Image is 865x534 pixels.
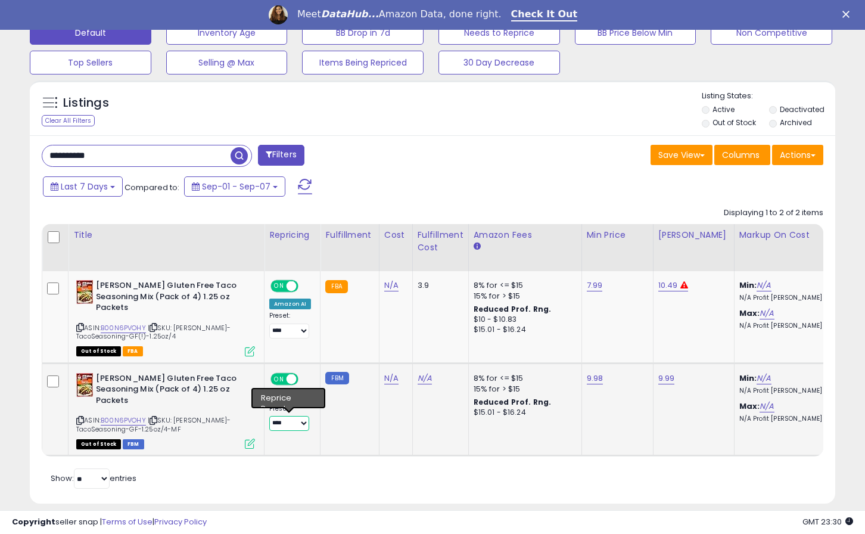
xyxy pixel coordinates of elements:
div: Amazon Fees [474,229,577,241]
a: Privacy Policy [154,516,207,527]
span: OFF [297,281,316,291]
button: Save View [651,145,712,165]
button: Top Sellers [30,51,151,74]
button: Filters [258,145,304,166]
a: N/A [757,372,771,384]
a: N/A [757,280,771,291]
div: Meet Amazon Data, done right. [297,8,502,20]
span: 2025-09-16 23:30 GMT [802,516,853,527]
div: Preset: [269,405,311,431]
b: Max: [739,401,760,412]
button: Actions [772,145,823,165]
a: Terms of Use [102,516,153,527]
span: FBA [123,346,143,356]
span: OFF [297,374,316,384]
div: Title [73,229,259,241]
a: N/A [760,308,774,319]
h5: Listings [63,95,109,111]
b: Min: [739,280,757,291]
div: Clear All Filters [42,115,95,126]
strong: Copyright [12,516,55,527]
div: 15% for > $15 [474,384,572,395]
button: Columns [714,145,770,165]
button: BB Drop in 7d [302,21,424,45]
div: $10 - $10.83 [474,315,572,325]
span: FBM [123,439,144,449]
button: Default [30,21,151,45]
img: 51fRhT+Bp-L._SL40_.jpg [76,373,93,397]
b: Reduced Prof. Rng. [474,304,552,314]
small: Amazon Fees. [474,241,481,252]
small: FBM [325,372,349,384]
img: Profile image for Georgie [269,5,288,24]
a: 9.98 [587,372,603,384]
a: N/A [418,372,432,384]
span: | SKU: [PERSON_NAME]-TacoSeasoning-GF(!)-1.25oz/4 [76,323,231,341]
div: $15.01 - $16.24 [474,325,572,335]
div: 3.9 [418,280,459,291]
p: N/A Profit [PERSON_NAME] [739,322,838,330]
div: Preset: [269,312,311,339]
span: ON [272,281,287,291]
a: N/A [384,372,399,384]
label: Deactivated [780,104,824,114]
div: Displaying 1 to 2 of 2 items [724,207,823,219]
button: Needs to Reprice [438,21,560,45]
div: [PERSON_NAME] [658,229,729,241]
th: The percentage added to the cost of goods (COGS) that forms the calculator for Min & Max prices. [734,224,847,271]
div: 15% for > $15 [474,291,572,302]
div: Min Price [587,229,648,241]
small: FBA [325,280,347,293]
span: All listings that are currently out of stock and unavailable for purchase on Amazon [76,346,121,356]
b: Max: [739,308,760,319]
span: Sep-01 - Sep-07 [202,181,270,193]
div: Cost [384,229,407,241]
a: 7.99 [587,280,603,291]
div: Fulfillment [325,229,374,241]
div: Repricing [269,229,315,241]
label: Active [712,104,735,114]
div: $15.01 - $16.24 [474,408,572,418]
span: All listings that are currently out of stock and unavailable for purchase on Amazon [76,439,121,449]
button: Sep-01 - Sep-07 [184,176,285,197]
span: | SKU: [PERSON_NAME]-TacoSeasoning-GF-1.25oz/4-MF [76,415,231,433]
b: [PERSON_NAME] Gluten Free Taco Seasoning Mix (Pack of 4) 1.25 oz Packets [96,373,241,409]
span: Last 7 Days [61,181,108,193]
a: 10.49 [658,280,678,291]
div: Close [842,11,854,18]
div: 8% for <= $15 [474,280,572,291]
button: Last 7 Days [43,176,123,197]
span: Compared to: [125,182,179,193]
i: DataHub... [321,8,379,20]
button: Inventory Age [166,21,288,45]
button: Items Being Repriced [302,51,424,74]
a: N/A [384,280,399,291]
div: ASIN: [76,373,255,448]
span: Columns [722,149,760,161]
div: Amazon AI [269,392,311,402]
p: Listing States: [702,91,836,102]
a: B00N6PVOHY [101,415,146,426]
div: Amazon AI [269,299,311,309]
a: B00N6PVOHY [101,323,146,333]
img: 51fRhT+Bp-L._SL40_.jpg [76,280,93,304]
div: 8% for <= $15 [474,373,572,384]
button: Selling @ Max [166,51,288,74]
div: Fulfillment Cost [418,229,463,254]
a: 9.99 [658,372,675,384]
label: Out of Stock [712,117,756,128]
button: Non Competitive [711,21,832,45]
a: N/A [760,401,774,412]
span: ON [272,374,287,384]
label: Archived [780,117,812,128]
span: Show: entries [51,473,136,484]
div: ASIN: [76,280,255,355]
div: Markup on Cost [739,229,842,241]
button: 30 Day Decrease [438,51,560,74]
p: N/A Profit [PERSON_NAME] [739,387,838,395]
b: [PERSON_NAME] Gluten Free Taco Seasoning Mix (Pack of 4) 1.25 oz Packets [96,280,241,316]
p: N/A Profit [PERSON_NAME] [739,294,838,302]
a: Check It Out [511,8,578,21]
b: Min: [739,372,757,384]
div: seller snap | | [12,517,207,528]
